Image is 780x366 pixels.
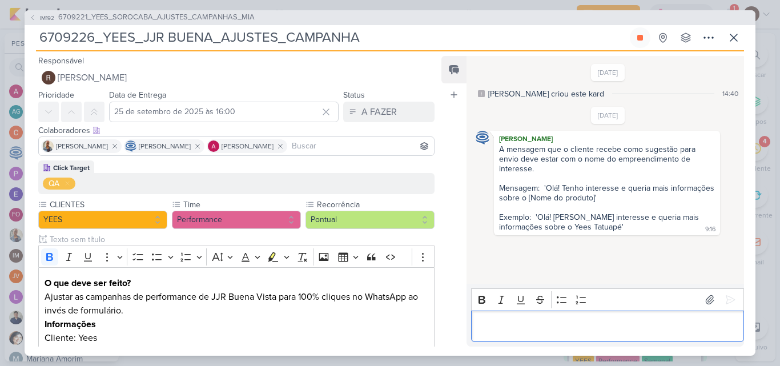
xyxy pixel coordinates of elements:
[476,131,489,144] img: Caroline Traven De Andrade
[208,140,219,152] img: Alessandra Gomes
[499,144,717,232] div: A mensagem que o cliente recebe como sugestão para envio deve estar com o nome do empreendimento ...
[125,140,136,152] img: Caroline Traven De Andrade
[471,288,744,311] div: Editor toolbar
[705,225,715,234] div: 9:16
[49,178,59,190] div: QA
[222,141,274,151] span: [PERSON_NAME]
[58,71,127,85] span: [PERSON_NAME]
[45,277,131,289] strong: O que deve ser feito?
[316,199,435,211] label: Recorrência
[49,199,167,211] label: CLIENTES
[38,67,435,88] button: [PERSON_NAME]
[343,102,435,122] button: A FAZER
[38,56,84,66] label: Responsável
[56,141,108,151] span: [PERSON_NAME]
[139,141,191,151] span: [PERSON_NAME]
[496,133,718,144] div: [PERSON_NAME]
[182,199,301,211] label: Time
[343,90,365,100] label: Status
[38,90,74,100] label: Prioridade
[45,319,96,330] strong: Informações
[36,27,628,48] input: Kard Sem Título
[290,139,432,153] input: Buscar
[47,234,435,246] input: Texto sem título
[488,88,604,100] div: [PERSON_NAME] criou este kard
[42,140,54,152] img: Iara Santos
[471,311,744,342] div: Editor editing area: main
[109,90,166,100] label: Data de Entrega
[42,71,55,85] img: Rafael Dornelles
[38,124,435,136] div: Colaboradores
[361,105,397,119] div: A FAZER
[636,33,645,42] div: Parar relógio
[109,102,339,122] input: Select a date
[172,211,301,229] button: Performance
[722,89,738,99] div: 14:40
[305,211,435,229] button: Pontual
[38,211,167,229] button: YEES
[38,246,435,268] div: Editor toolbar
[53,163,90,173] div: Click Target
